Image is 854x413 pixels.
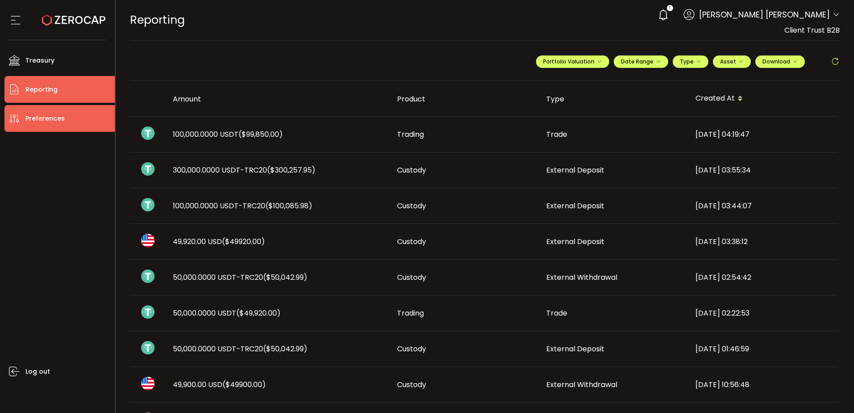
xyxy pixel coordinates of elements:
[25,83,58,96] span: Reporting
[680,58,701,65] span: Type
[397,272,426,282] span: Custody
[809,370,854,413] iframe: Chat Widget
[688,344,837,354] div: [DATE] 01:46:59
[397,201,426,211] span: Custody
[265,201,312,211] span: ($100,085.98)
[263,272,307,282] span: ($50,042.99)
[173,129,283,139] span: 100,000.0000 USDT
[688,129,837,139] div: [DATE] 04:19:47
[397,165,426,175] span: Custody
[713,55,751,68] button: Asset
[536,55,609,68] button: Portfolio Valuation
[546,272,617,282] span: External Withdrawal
[130,12,185,28] span: Reporting
[688,308,837,318] div: [DATE] 02:22:53
[546,379,617,390] span: External Withdrawal
[173,344,307,354] span: 50,000.0000 USDT-TRC20
[141,270,155,283] img: usdt_portfolio.svg
[141,126,155,140] img: usdt_portfolio.svg
[688,165,837,175] div: [DATE] 03:55:34
[173,272,307,282] span: 50,000.0000 USDT-TRC20
[621,58,661,65] span: Date Range
[720,58,736,65] span: Asset
[688,201,837,211] div: [DATE] 03:44:07
[397,308,424,318] span: Trading
[173,201,312,211] span: 100,000.0000 USDT-TRC20
[699,8,830,21] span: [PERSON_NAME] [PERSON_NAME]
[546,308,567,318] span: Trade
[141,162,155,176] img: usdt_portfolio.svg
[25,365,50,378] span: Log out
[539,94,688,104] div: Type
[173,308,280,318] span: 50,000.0000 USDT
[546,201,604,211] span: External Deposit
[397,129,424,139] span: Trading
[397,236,426,247] span: Custody
[236,308,280,318] span: ($49,920.00)
[166,94,390,104] div: Amount
[141,234,155,247] img: usd_portfolio.svg
[543,58,602,65] span: Portfolio Valuation
[784,25,840,35] span: Client Trust B2B
[141,341,155,354] img: usdt_portfolio.svg
[141,377,155,390] img: usd_portfolio.svg
[755,55,805,68] button: Download
[688,272,837,282] div: [DATE] 02:54:42
[173,236,265,247] span: 49,920.00 USD
[688,236,837,247] div: [DATE] 03:38:12
[173,165,315,175] span: 300,000.0000 USDT-TRC20
[173,379,266,390] span: 49,900.00 USD
[222,379,266,390] span: ($49900.00)
[397,344,426,354] span: Custody
[546,165,604,175] span: External Deposit
[25,112,65,125] span: Preferences
[673,55,708,68] button: Type
[688,91,837,106] div: Created At
[263,344,307,354] span: ($50,042.99)
[546,129,567,139] span: Trade
[141,198,155,211] img: usdt_portfolio.svg
[25,54,54,67] span: Treasury
[546,344,604,354] span: External Deposit
[222,236,265,247] span: ($49920.00)
[614,55,668,68] button: Date Range
[390,94,539,104] div: Product
[688,379,837,390] div: [DATE] 10:56:48
[762,58,798,65] span: Download
[141,305,155,319] img: usdt_portfolio.svg
[546,236,604,247] span: External Deposit
[397,379,426,390] span: Custody
[267,165,315,175] span: ($300,257.95)
[669,5,670,11] span: 1
[239,129,283,139] span: ($99,850.00)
